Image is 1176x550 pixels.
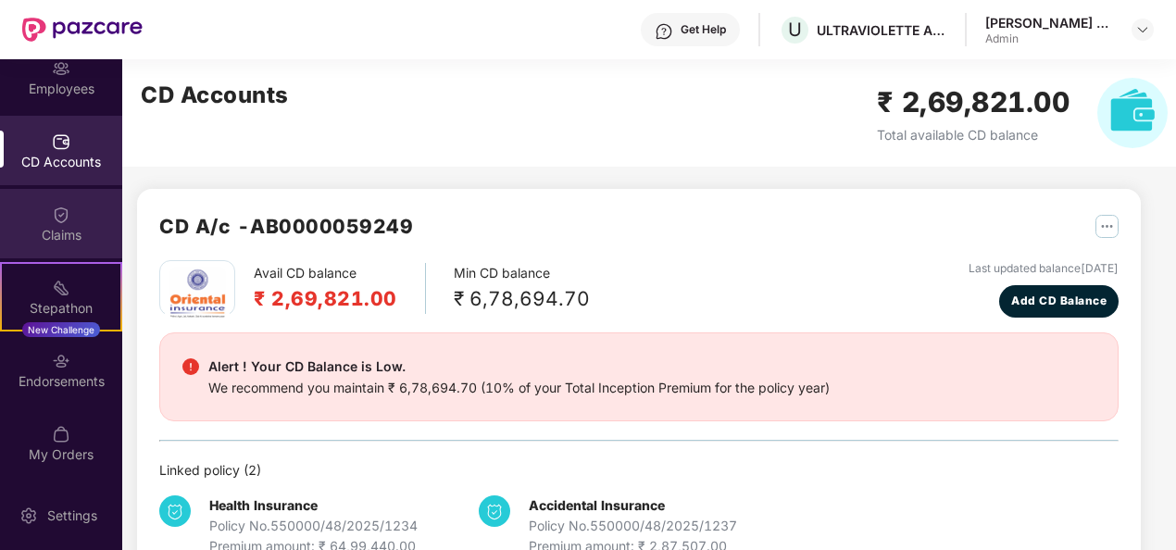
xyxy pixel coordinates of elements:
[969,260,1119,278] div: Last updated balance [DATE]
[254,283,397,314] h2: ₹ 2,69,821.00
[52,59,70,78] img: svg+xml;base64,PHN2ZyBpZD0iRW1wbG95ZWVzIiB4bWxucz0iaHR0cDovL3d3dy53My5vcmcvMjAwMC9zdmciIHdpZHRoPS...
[1011,293,1107,310] span: Add CD Balance
[1135,22,1150,37] img: svg+xml;base64,PHN2ZyBpZD0iRHJvcGRvd24tMzJ4MzIiIHhtbG5zPSJodHRwOi8vd3d3LnczLm9yZy8yMDAwL3N2ZyIgd2...
[52,279,70,297] img: svg+xml;base64,PHN2ZyB4bWxucz0iaHR0cDovL3d3dy53My5vcmcvMjAwMC9zdmciIHdpZHRoPSIyMSIgaGVpZ2h0PSIyMC...
[681,22,726,37] div: Get Help
[479,495,510,527] img: svg+xml;base64,PHN2ZyB4bWxucz0iaHR0cDovL3d3dy53My5vcmcvMjAwMC9zdmciIHdpZHRoPSIzNCIgaGVpZ2h0PSIzNC...
[165,261,230,326] img: oi.png
[454,263,590,314] div: Min CD balance
[529,516,737,536] div: Policy No. 550000/48/2025/1237
[159,495,191,527] img: svg+xml;base64,PHN2ZyB4bWxucz0iaHR0cDovL3d3dy53My5vcmcvMjAwMC9zdmciIHdpZHRoPSIzNCIgaGVpZ2h0PSIzNC...
[877,81,1070,124] h2: ₹ 2,69,821.00
[22,18,143,42] img: New Pazcare Logo
[999,285,1120,318] button: Add CD Balance
[877,127,1038,143] span: Total available CD balance
[22,322,100,337] div: New Challenge
[159,460,1119,481] div: Linked policy ( 2 )
[141,78,289,113] h2: CD Accounts
[208,378,830,398] div: We recommend you maintain ₹ 6,78,694.70 (10% of your Total Inception Premium for the policy year)
[52,352,70,370] img: svg+xml;base64,PHN2ZyBpZD0iRW5kb3JzZW1lbnRzIiB4bWxucz0iaHR0cDovL3d3dy53My5vcmcvMjAwMC9zdmciIHdpZH...
[209,516,418,536] div: Policy No. 550000/48/2025/1234
[985,31,1115,46] div: Admin
[655,22,673,41] img: svg+xml;base64,PHN2ZyBpZD0iSGVscC0zMngzMiIgeG1sbnM9Imh0dHA6Ly93d3cudzMub3JnLzIwMDAvc3ZnIiB3aWR0aD...
[529,497,665,513] b: Accidental Insurance
[208,356,830,378] div: Alert ! Your CD Balance is Low.
[2,299,120,318] div: Stepathon
[52,206,70,224] img: svg+xml;base64,PHN2ZyBpZD0iQ2xhaW0iIHhtbG5zPSJodHRwOi8vd3d3LnczLm9yZy8yMDAwL3N2ZyIgd2lkdGg9IjIwIi...
[159,211,413,242] h2: CD A/c - AB0000059249
[788,19,802,41] span: U
[52,132,70,151] img: svg+xml;base64,PHN2ZyBpZD0iQ0RfQWNjb3VudHMiIGRhdGEtbmFtZT0iQ0QgQWNjb3VudHMiIHhtbG5zPSJodHRwOi8vd3...
[817,21,946,39] div: ULTRAVIOLETTE AUTOMOTIVE PRIVATE LIMITED
[985,14,1115,31] div: [PERSON_NAME] E A
[182,358,199,375] img: svg+xml;base64,PHN2ZyBpZD0iRGFuZ2VyX2FsZXJ0IiBkYXRhLW5hbWU9IkRhbmdlciBhbGVydCIgeG1sbnM9Imh0dHA6Ly...
[1095,215,1119,238] img: svg+xml;base64,PHN2ZyB4bWxucz0iaHR0cDovL3d3dy53My5vcmcvMjAwMC9zdmciIHdpZHRoPSIyNSIgaGVpZ2h0PSIyNS...
[52,425,70,444] img: svg+xml;base64,PHN2ZyBpZD0iTXlfT3JkZXJzIiBkYXRhLW5hbWU9Ik15IE9yZGVycyIgeG1sbnM9Imh0dHA6Ly93d3cudz...
[209,497,318,513] b: Health Insurance
[42,506,103,525] div: Settings
[1097,78,1168,148] img: svg+xml;base64,PHN2ZyB4bWxucz0iaHR0cDovL3d3dy53My5vcmcvMjAwMC9zdmciIHhtbG5zOnhsaW5rPSJodHRwOi8vd3...
[454,283,590,314] div: ₹ 6,78,694.70
[254,263,426,314] div: Avail CD balance
[19,506,38,525] img: svg+xml;base64,PHN2ZyBpZD0iU2V0dGluZy0yMHgyMCIgeG1sbnM9Imh0dHA6Ly93d3cudzMub3JnLzIwMDAvc3ZnIiB3aW...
